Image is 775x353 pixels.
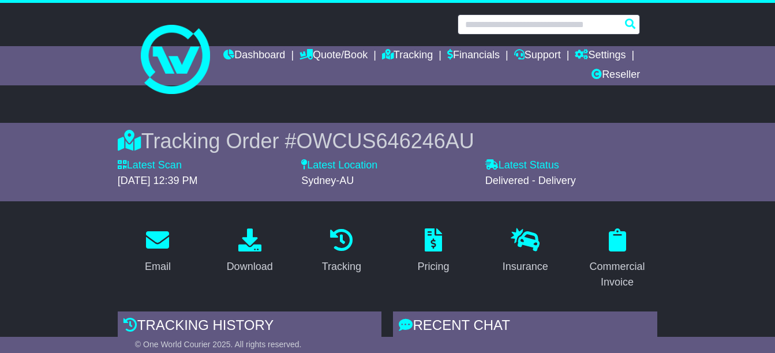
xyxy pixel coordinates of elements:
[485,175,576,186] span: Delivered - Delivery
[227,259,273,275] div: Download
[301,159,377,172] label: Latest Location
[118,159,182,172] label: Latest Scan
[382,46,433,66] a: Tracking
[118,129,657,153] div: Tracking Order #
[495,224,556,279] a: Insurance
[118,175,198,186] span: [DATE] 12:39 PM
[299,46,368,66] a: Quote/Book
[137,224,178,279] a: Email
[577,224,657,294] a: Commercial Invoice
[145,259,171,275] div: Email
[418,259,450,275] div: Pricing
[503,259,548,275] div: Insurance
[485,159,559,172] label: Latest Status
[315,224,369,279] a: Tracking
[591,66,640,85] a: Reseller
[135,340,302,349] span: © One World Courier 2025. All rights reserved.
[118,311,382,343] div: Tracking history
[297,129,474,153] span: OWCUS646246AU
[514,46,561,66] a: Support
[410,224,457,279] a: Pricing
[301,175,354,186] span: Sydney-AU
[585,259,650,290] div: Commercial Invoice
[223,46,285,66] a: Dashboard
[447,46,500,66] a: Financials
[393,311,657,343] div: RECENT CHAT
[219,224,280,279] a: Download
[575,46,626,66] a: Settings
[322,259,361,275] div: Tracking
